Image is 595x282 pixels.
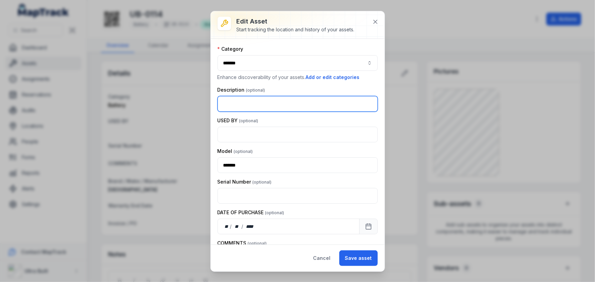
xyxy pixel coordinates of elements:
[306,74,360,81] button: Add or edit categories
[218,87,265,93] label: Description
[359,219,378,234] button: Calendar
[218,117,258,124] label: USED BY
[244,223,256,230] div: year,
[218,209,284,216] label: DATE OF PURCHASE
[218,46,243,52] label: Category
[218,178,272,185] label: Serial Number
[232,223,241,230] div: month,
[230,223,232,230] div: /
[218,148,253,155] label: Model
[218,74,378,81] p: Enhance discoverability of your assets.
[223,223,230,230] div: day,
[339,250,378,266] button: Save asset
[241,223,244,230] div: /
[308,250,337,266] button: Cancel
[218,240,267,247] label: COMMENTS
[237,17,355,26] h3: Edit asset
[237,26,355,33] div: Start tracking the location and history of your assets.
